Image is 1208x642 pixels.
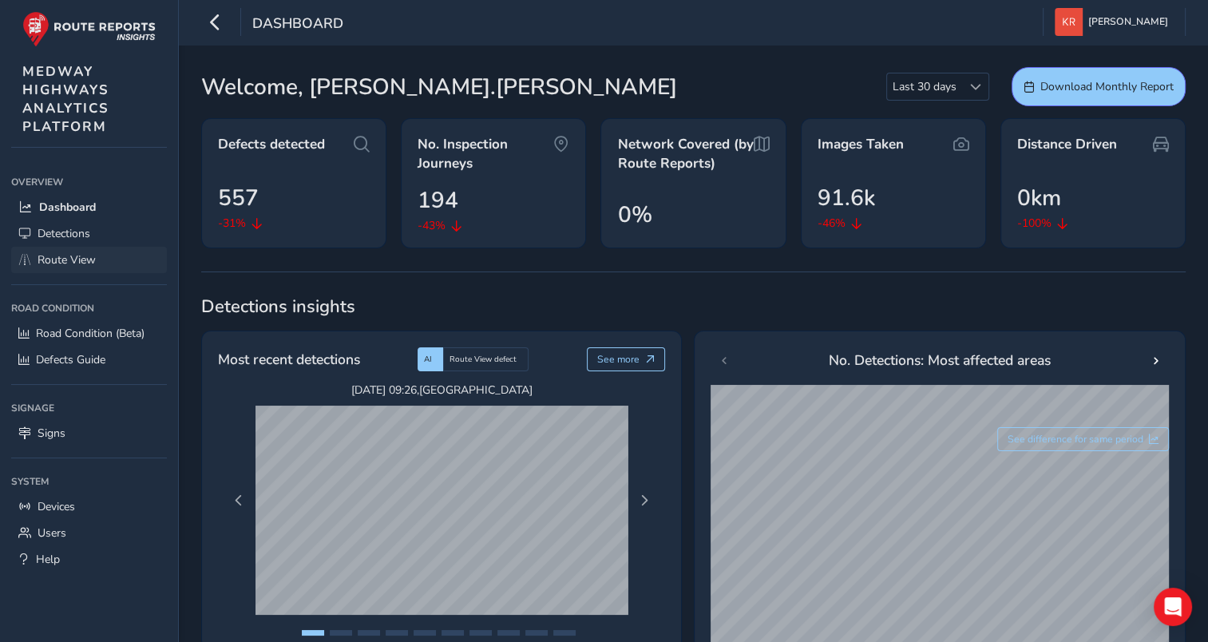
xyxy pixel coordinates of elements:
a: Defects Guide [11,347,167,373]
button: Previous Page [228,489,250,512]
a: Dashboard [11,194,167,220]
span: Devices [38,499,75,514]
div: Signage [11,396,167,420]
img: rr logo [22,11,156,47]
span: Road Condition (Beta) [36,326,145,341]
span: -100% [1017,215,1052,232]
span: Dashboard [252,14,343,36]
span: MEDWAY HIGHWAYS ANALYTICS PLATFORM [22,62,109,136]
span: 557 [218,181,259,215]
button: Page 8 [497,630,520,636]
span: AI [424,354,432,365]
img: diamond-layout [1055,8,1083,36]
div: Open Intercom Messenger [1154,588,1192,626]
span: No. Inspection Journeys [418,135,553,172]
span: Defects Guide [36,352,105,367]
span: [PERSON_NAME] [1088,8,1168,36]
span: 0km [1017,181,1061,215]
span: Route View defect [450,354,517,365]
span: 0% [617,198,652,232]
span: Users [38,525,66,541]
a: Devices [11,493,167,520]
span: Network Covered (by Route Reports) [617,135,753,172]
span: Download Monthly Report [1040,79,1174,94]
button: [PERSON_NAME] [1055,8,1174,36]
div: AI [418,347,443,371]
span: Route View [38,252,96,267]
span: 194 [418,184,458,217]
div: Overview [11,170,167,194]
button: See difference for same period [997,427,1170,451]
button: Page 10 [553,630,576,636]
button: Page 1 [302,630,324,636]
span: No. Detections: Most affected areas [829,350,1051,371]
a: Route View [11,247,167,273]
div: Route View defect [443,347,529,371]
div: System [11,470,167,493]
span: Last 30 days [887,73,962,100]
button: Page 9 [525,630,548,636]
span: -43% [418,217,446,234]
span: Help [36,552,60,567]
span: Defects detected [218,135,325,154]
button: Page 4 [386,630,408,636]
div: Road Condition [11,296,167,320]
button: Page 2 [330,630,352,636]
span: See more [597,353,640,366]
span: Images Taken [818,135,904,154]
button: Page 7 [469,630,492,636]
button: Download Monthly Report [1012,67,1186,106]
span: Detections insights [201,295,1186,319]
a: Signs [11,420,167,446]
span: -46% [818,215,846,232]
button: Page 6 [442,630,464,636]
span: Signs [38,426,65,441]
a: Road Condition (Beta) [11,320,167,347]
span: [DATE] 09:26 , [GEOGRAPHIC_DATA] [255,382,628,398]
span: -31% [218,215,246,232]
span: Welcome, [PERSON_NAME].[PERSON_NAME] [201,70,677,104]
a: Detections [11,220,167,247]
button: Page 3 [358,630,380,636]
button: Next Page [633,489,655,512]
button: Page 5 [414,630,436,636]
a: Users [11,520,167,546]
span: Most recent detections [218,349,360,370]
span: See difference for same period [1008,433,1143,446]
a: Help [11,546,167,573]
span: Dashboard [39,200,96,215]
span: 91.6k [818,181,875,215]
span: Detections [38,226,90,241]
button: See more [587,347,666,371]
span: Distance Driven [1017,135,1117,154]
